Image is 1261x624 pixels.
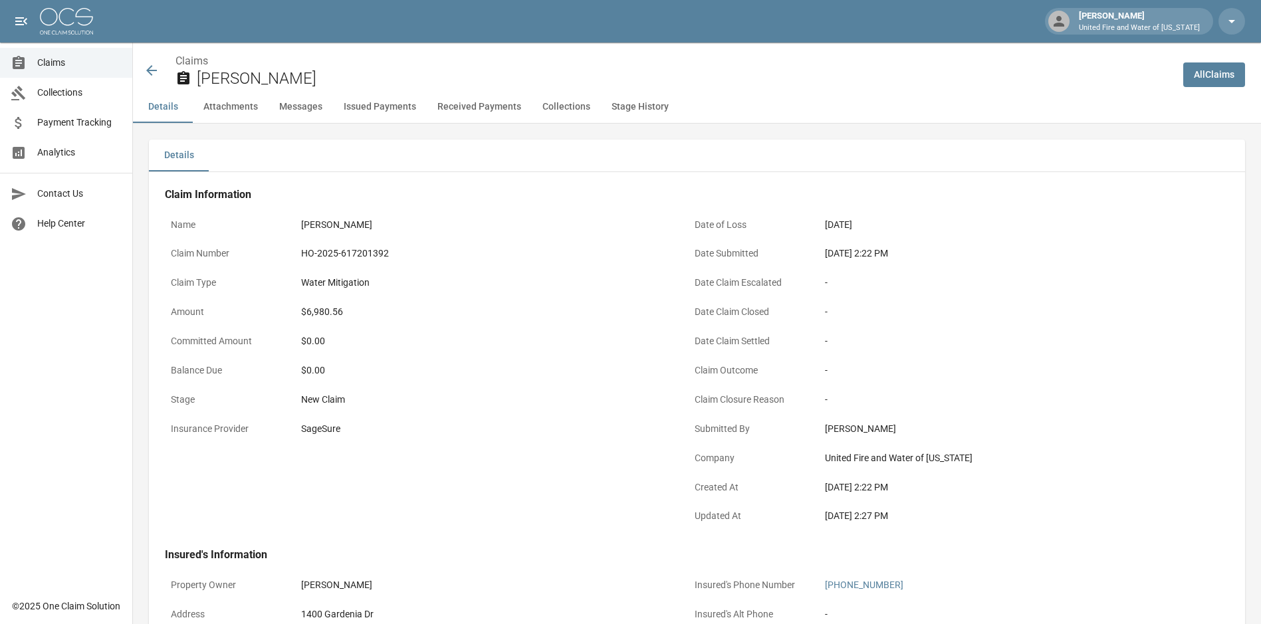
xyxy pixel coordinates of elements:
p: Insured's Phone Number [689,572,808,598]
button: Received Payments [427,91,532,123]
div: © 2025 One Claim Solution [12,599,120,613]
p: Balance Due [165,358,285,383]
p: Date Claim Escalated [689,270,808,296]
p: Property Owner [165,572,285,598]
div: [DATE] 2:27 PM [825,509,1191,523]
div: [DATE] [825,218,852,232]
p: Insurance Provider [165,416,285,442]
p: Date of Loss [689,212,808,238]
h2: [PERSON_NAME] [197,69,1173,88]
button: Attachments [193,91,269,123]
div: $0.00 [301,334,667,348]
div: - [825,276,1191,290]
div: Water Mitigation [301,276,370,290]
button: Messages [269,91,333,123]
div: - [825,607,828,621]
div: - [825,364,1191,377]
div: [DATE] 2:22 PM [825,247,1191,260]
p: Committed Amount [165,328,285,354]
h4: Claim Information [165,188,1197,201]
div: [PERSON_NAME] [825,422,1191,436]
div: [PERSON_NAME] [1074,9,1205,33]
span: Contact Us [37,187,122,201]
p: Company [689,445,808,471]
button: Details [133,91,193,123]
div: details tabs [149,140,1245,171]
p: Claim Outcome [689,358,808,383]
div: SageSure [301,422,340,436]
p: Updated At [689,503,808,529]
button: open drawer [8,8,35,35]
a: [PHONE_NUMBER] [825,579,903,590]
p: United Fire and Water of [US_STATE] [1079,23,1200,34]
button: Collections [532,91,601,123]
p: Date Claim Settled [689,328,808,354]
button: Details [149,140,209,171]
button: Stage History [601,91,679,123]
span: Help Center [37,217,122,231]
p: Submitted By [689,416,808,442]
span: Collections [37,86,122,100]
div: - [825,334,1191,348]
div: anchor tabs [133,91,1261,123]
p: Stage [165,387,285,413]
nav: breadcrumb [175,53,1173,69]
span: Analytics [37,146,122,159]
span: Payment Tracking [37,116,122,130]
div: [PERSON_NAME] [301,218,372,232]
div: $6,980.56 [301,305,343,319]
div: United Fire and Water of [US_STATE] [825,451,1191,465]
p: Amount [165,299,285,325]
div: - [825,305,1191,319]
p: Name [165,212,285,238]
span: Claims [37,56,122,70]
p: Claim Closure Reason [689,387,808,413]
p: Claim Number [165,241,285,266]
p: Created At [689,474,808,500]
div: 1400 Gardenia Dr [301,607,411,621]
p: Claim Type [165,270,285,296]
p: Date Submitted [689,241,808,266]
a: Claims [175,54,208,67]
button: Issued Payments [333,91,427,123]
h4: Insured's Information [165,548,1197,562]
div: [PERSON_NAME] [301,578,372,592]
div: [DATE] 2:22 PM [825,480,1191,494]
img: ocs-logo-white-transparent.png [40,8,93,35]
div: - [825,393,1191,407]
div: HO-2025-617201392 [301,247,389,260]
a: AllClaims [1183,62,1245,87]
div: $0.00 [301,364,667,377]
p: Date Claim Closed [689,299,808,325]
div: New Claim [301,393,667,407]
